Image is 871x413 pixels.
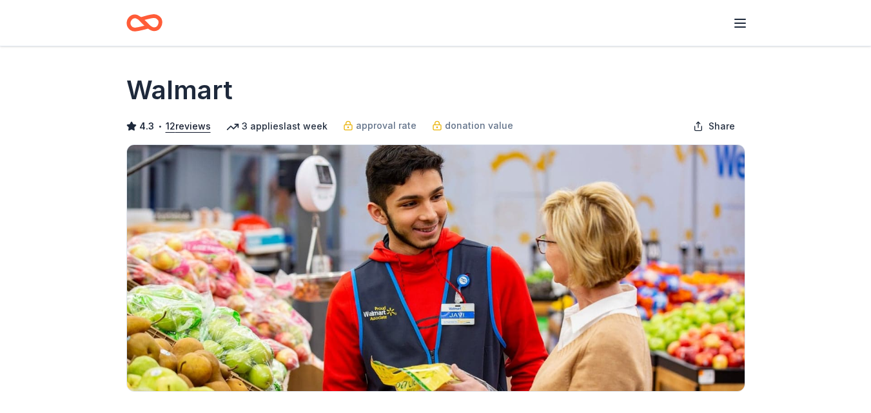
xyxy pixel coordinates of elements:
a: approval rate [343,118,416,133]
button: 12reviews [166,119,211,134]
button: Share [683,113,745,139]
a: donation value [432,118,513,133]
img: Image for Walmart [127,145,745,391]
span: Share [709,119,735,134]
span: • [157,121,162,131]
span: approval rate [356,118,416,133]
a: Home [126,8,162,38]
h1: Walmart [126,72,233,108]
span: 4.3 [139,119,154,134]
span: donation value [445,118,513,133]
div: 3 applies last week [226,119,328,134]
